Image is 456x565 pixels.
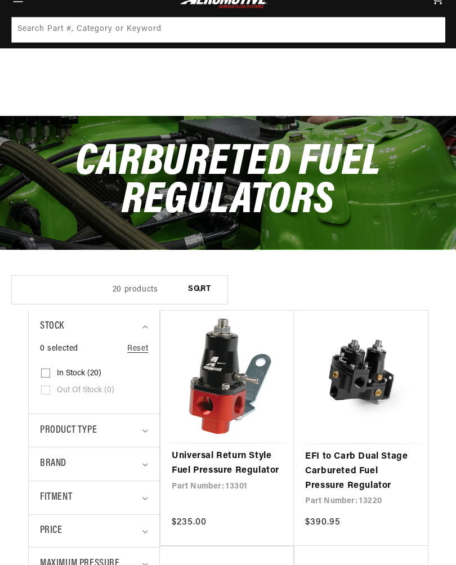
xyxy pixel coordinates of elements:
[40,447,148,481] summary: Brand (0 selected)
[40,515,148,547] summary: Price
[40,423,97,439] span: Product type
[305,450,417,493] a: EFI to Carb Dual Stage Carbureted Fuel Pressure Regulator
[75,141,381,223] span: Carbureted Fuel Regulators
[113,285,158,294] span: 20 products
[40,490,72,506] span: Fitment
[127,343,148,355] a: Reset
[40,319,64,335] span: Stock
[40,481,148,514] summary: Fitment (0 selected)
[57,385,114,396] span: Out of stock (0)
[40,456,66,472] span: Brand
[12,17,445,42] input: Search Part #, Category or Keyword
[419,17,444,42] button: Search Part #, Category or Keyword
[40,310,148,343] summary: Stock (0 selected)
[57,369,101,379] span: In stock (20)
[40,523,62,539] span: Price
[40,343,78,355] span: 0 selected
[40,414,148,447] summary: Product type (0 selected)
[172,449,283,478] a: Universal Return Style Fuel Pressure Regulator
